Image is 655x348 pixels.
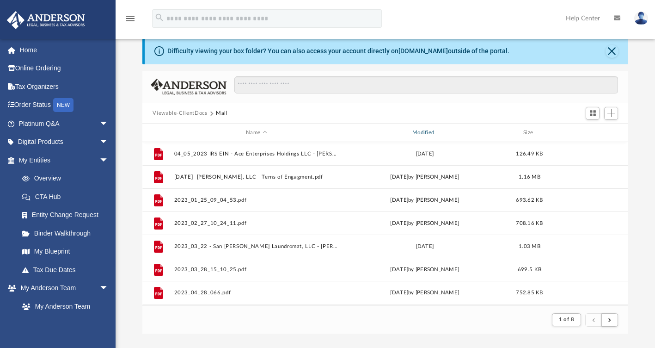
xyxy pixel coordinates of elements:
[99,151,118,170] span: arrow_drop_down
[6,279,118,298] a: My Anderson Teamarrow_drop_down
[6,77,122,96] a: Tax Organizers
[343,289,507,297] div: [DATE] by [PERSON_NAME]
[99,133,118,152] span: arrow_drop_down
[516,290,543,295] span: 752.85 KB
[53,98,73,112] div: NEW
[516,198,543,203] span: 693.62 KB
[174,151,339,157] button: 04_05_2023 IRS EIN - Ace Enterprises Holdings LLC - [PERSON_NAME] Mbr.pdf
[153,109,207,118] button: Viewable-ClientDocs
[216,109,228,118] button: Mail
[174,220,339,226] button: 2023_02_27_10_24_11.pdf
[13,224,122,242] a: Binder Walkthrough
[552,129,617,137] div: id
[343,242,507,251] div: [DATE]
[13,261,122,279] a: Tax Due Dates
[174,290,339,296] button: 2023_04_28_066.pdf
[586,107,600,120] button: Switch to Grid View
[343,129,507,137] div: Modified
[174,174,339,180] button: [DATE]- [PERSON_NAME], LLC - Terns of Engagment.pdf
[174,267,339,273] button: 2023_03_28_15_10_25.pdf
[343,173,507,181] div: [DATE] by [PERSON_NAME]
[13,297,113,316] a: My Anderson Team
[511,129,548,137] div: Size
[174,197,339,203] button: 2023_01_25_09_04_53.pdf
[343,266,507,274] div: [DATE] by [PERSON_NAME]
[6,114,122,133] a: Platinum Q&Aarrow_drop_down
[234,76,618,94] input: Search files and folders
[13,169,122,188] a: Overview
[99,279,118,298] span: arrow_drop_down
[13,187,122,206] a: CTA Hub
[13,242,118,261] a: My Blueprint
[343,219,507,228] div: [DATE] by [PERSON_NAME]
[516,221,543,226] span: 708.16 KB
[519,174,540,180] span: 1.16 MB
[6,151,122,169] a: My Entitiesarrow_drop_down
[13,206,122,224] a: Entity Change Request
[518,267,541,272] span: 699.5 KB
[343,196,507,205] div: [DATE] by [PERSON_NAME]
[6,59,122,78] a: Online Ordering
[174,243,339,249] button: 2023_03_22 - San [PERSON_NAME] Laundromat, LLC - [PERSON_NAME] Tax Documents.pdf
[6,41,122,59] a: Home
[559,317,574,322] span: 1 of 8
[167,46,509,56] div: Difficulty viewing your box folder? You can also access your account directly on outside of the p...
[552,313,581,326] button: 1 of 8
[604,107,618,120] button: Add
[125,13,136,24] i: menu
[147,129,170,137] div: id
[519,244,540,249] span: 1.03 MB
[343,150,507,158] div: [DATE]
[6,96,122,115] a: Order StatusNEW
[99,114,118,133] span: arrow_drop_down
[4,11,88,29] img: Anderson Advisors Platinum Portal
[174,129,338,137] div: Name
[142,142,628,305] div: grid
[516,151,543,156] span: 126.49 KB
[398,47,448,55] a: [DOMAIN_NAME]
[634,12,648,25] img: User Pic
[606,45,618,58] button: Close
[6,133,122,151] a: Digital Productsarrow_drop_down
[125,18,136,24] a: menu
[13,316,118,334] a: Anderson System
[154,12,165,23] i: search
